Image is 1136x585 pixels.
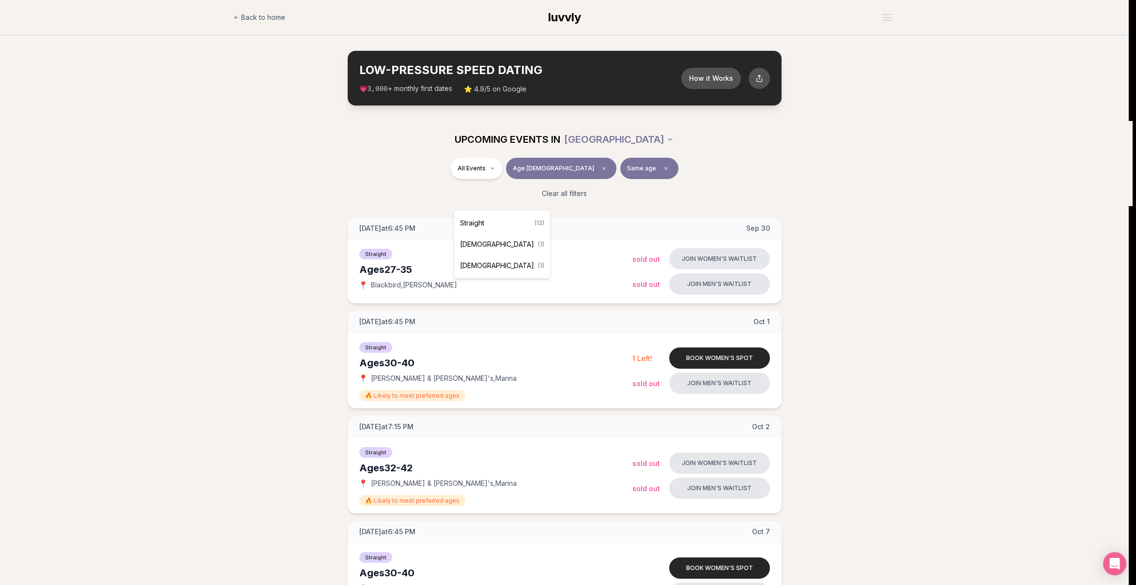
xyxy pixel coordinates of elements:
span: ( 12 ) [535,219,544,227]
span: ( 1 ) [538,262,544,270]
span: [DEMOGRAPHIC_DATA] [460,240,534,249]
span: Straight [460,218,484,228]
span: ( 1 ) [538,240,544,248]
span: [DEMOGRAPHIC_DATA] [460,261,534,270]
